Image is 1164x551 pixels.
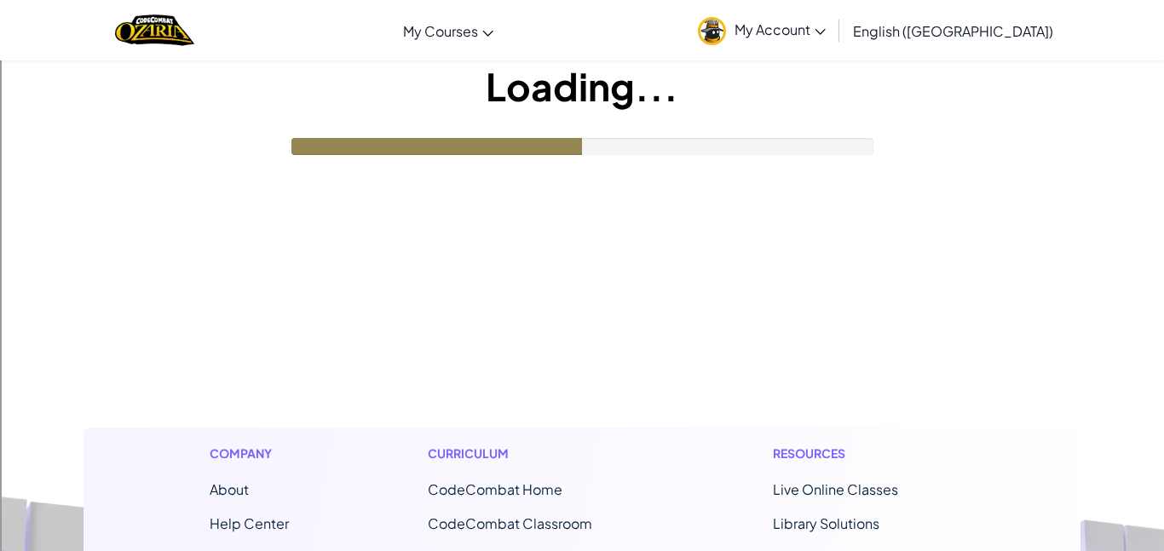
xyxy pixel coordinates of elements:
[395,8,502,54] a: My Courses
[689,3,834,57] a: My Account
[844,8,1062,54] a: English ([GEOGRAPHIC_DATA])
[115,13,194,48] img: Home
[698,17,726,45] img: avatar
[853,22,1053,40] span: English ([GEOGRAPHIC_DATA])
[403,22,478,40] span: My Courses
[115,13,194,48] a: Ozaria by CodeCombat logo
[735,20,826,38] span: My Account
